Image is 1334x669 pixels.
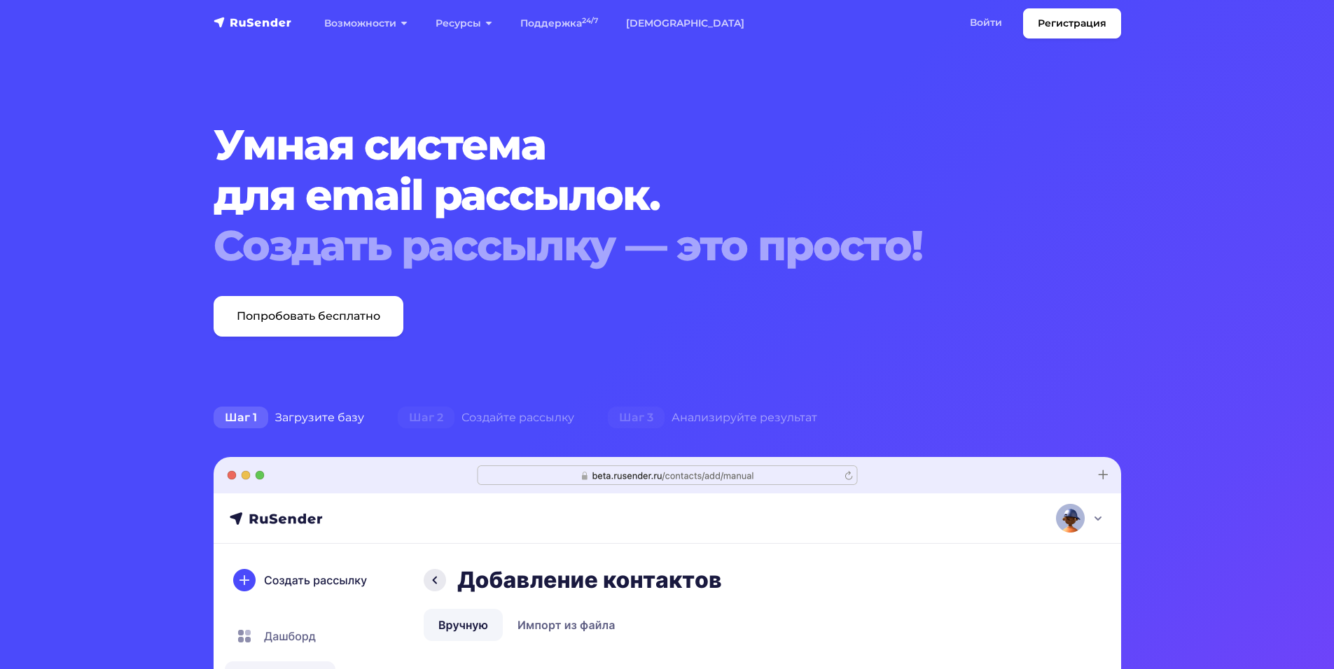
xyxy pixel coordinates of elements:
span: Шаг 3 [608,407,665,429]
a: [DEMOGRAPHIC_DATA] [612,9,758,38]
h1: Умная система для email рассылок. [214,120,1044,271]
div: Загрузите базу [197,404,381,432]
div: Анализируйте результат [591,404,834,432]
a: Ресурсы [422,9,506,38]
span: Шаг 1 [214,407,268,429]
a: Поддержка24/7 [506,9,612,38]
a: Возможности [310,9,422,38]
div: Создать рассылку — это просто! [214,220,1044,271]
span: Шаг 2 [398,407,454,429]
a: Войти [956,8,1016,37]
sup: 24/7 [582,16,598,25]
a: Попробовать бесплатно [214,296,403,337]
div: Создайте рассылку [381,404,591,432]
a: Регистрация [1023,8,1121,38]
img: RuSender [214,15,292,29]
